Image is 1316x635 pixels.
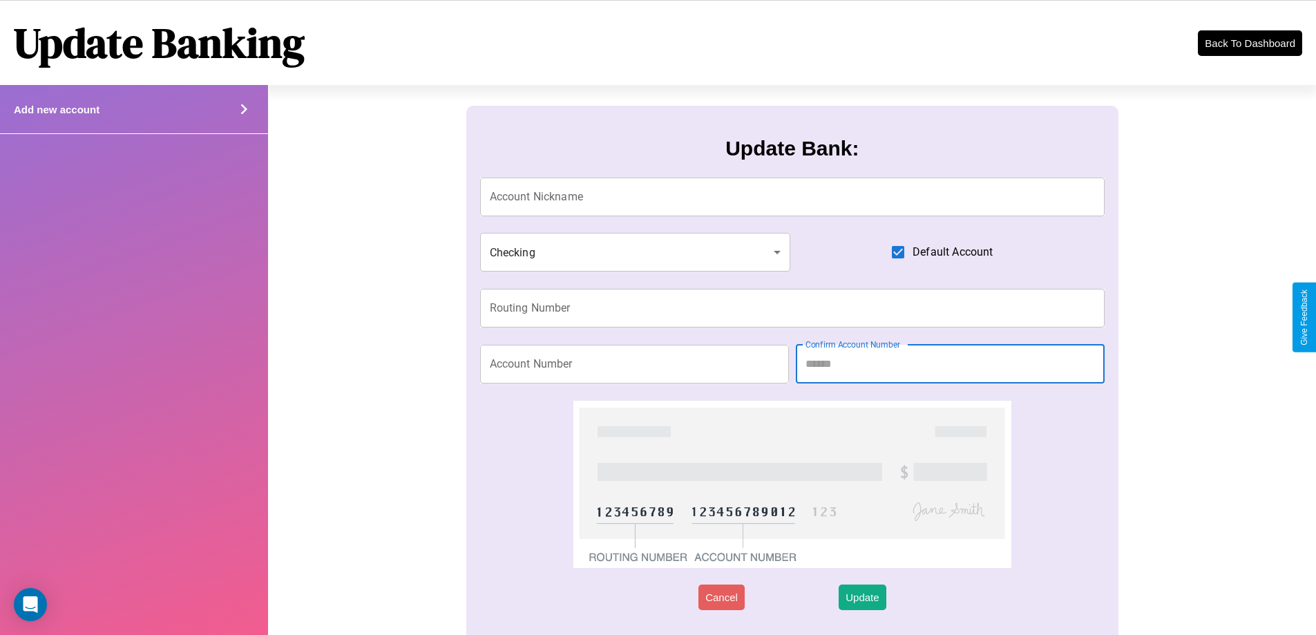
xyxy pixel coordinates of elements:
[805,339,900,350] label: Confirm Account Number
[14,588,47,621] div: Open Intercom Messenger
[1198,30,1302,56] button: Back To Dashboard
[698,585,745,610] button: Cancel
[1299,290,1309,345] div: Give Feedback
[480,233,791,272] div: Checking
[573,401,1011,568] img: check
[14,104,99,115] h4: Add new account
[14,15,305,71] h1: Update Banking
[725,137,859,160] h3: Update Bank:
[839,585,886,610] button: Update
[913,244,993,260] span: Default Account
